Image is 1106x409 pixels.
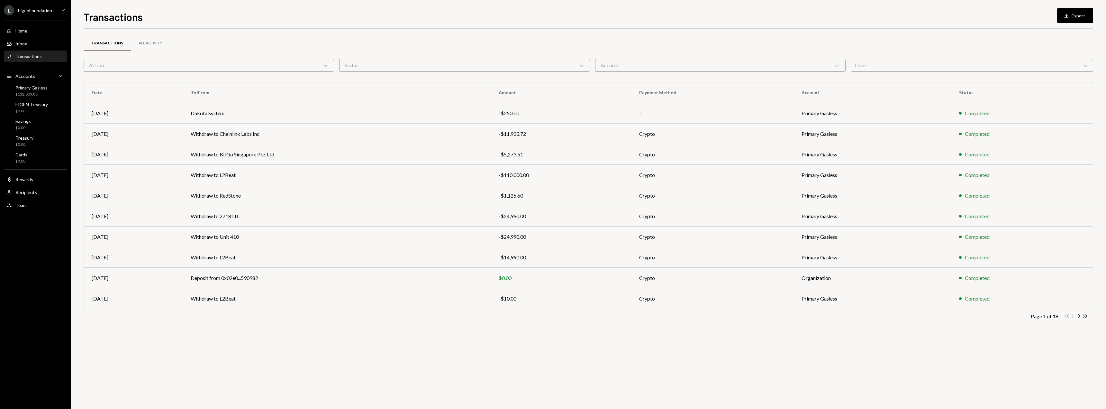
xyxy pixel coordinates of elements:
[91,41,123,46] div: Transactions
[794,227,951,247] td: Primary Gasless
[965,254,990,261] div: Completed
[4,70,67,82] a: Accounts
[631,206,794,227] td: Crypto
[84,82,183,103] th: Date
[15,102,48,107] div: EIGEN Treasury
[4,100,67,115] a: EIGEN Treasury$0.00
[4,116,67,132] a: Savings$0.00
[794,268,951,288] td: Organization
[631,185,794,206] td: Crypto
[794,144,951,165] td: Primary Gasless
[4,186,67,198] a: Recipients
[965,295,990,302] div: Completed
[851,59,1093,72] div: Date
[4,173,67,185] a: Rewards
[15,159,27,164] div: $0.00
[15,41,27,46] div: Inbox
[84,10,143,23] h1: Transactions
[499,212,624,220] div: -$24,990.00
[92,295,175,302] div: [DATE]
[84,35,131,51] a: Transactions
[951,82,1093,103] th: Status
[92,254,175,261] div: [DATE]
[631,144,794,165] td: Crypto
[15,190,37,195] div: Recipients
[4,199,67,211] a: Team
[499,130,624,138] div: -$11,933.72
[965,233,990,241] div: Completed
[183,82,491,103] th: To/From
[183,103,491,124] td: Dakota System
[15,85,48,90] div: Primary Gasless
[92,233,175,241] div: [DATE]
[1057,8,1093,23] button: Export
[491,82,631,103] th: Amount
[794,165,951,185] td: Primary Gasless
[499,254,624,261] div: -$14,990.00
[794,124,951,144] td: Primary Gasless
[965,109,990,117] div: Completed
[595,59,846,72] div: Account
[183,227,491,247] td: Withdraw to Unit 410
[92,151,175,158] div: [DATE]
[631,124,794,144] td: Crypto
[631,103,794,124] td: –
[4,150,67,165] a: Cards$0.00
[1031,313,1058,319] div: Page 1 of 18
[15,202,27,208] div: Team
[15,54,42,59] div: Transactions
[92,274,175,282] div: [DATE]
[631,82,794,103] th: Payment Method
[139,41,162,46] div: All Activity
[15,108,48,114] div: $0.00
[183,268,491,288] td: Deposit from 0x02e0...590982
[183,165,491,185] td: Withdraw to L2Beat
[4,25,67,36] a: Home
[631,247,794,268] td: Crypto
[183,144,491,165] td: Withdraw to BitGo Singapore Pte. Ltd.
[92,171,175,179] div: [DATE]
[183,124,491,144] td: Withdraw to Chainlink Labs Inc
[631,227,794,247] td: Crypto
[499,171,624,179] div: -$110,000.00
[794,103,951,124] td: Primary Gasless
[631,165,794,185] td: Crypto
[499,295,624,302] div: -$10.00
[183,288,491,309] td: Withdraw to L2Beat
[15,28,27,33] div: Home
[794,247,951,268] td: Primary Gasless
[92,212,175,220] div: [DATE]
[92,192,175,200] div: [DATE]
[499,233,624,241] div: -$24,990.00
[15,73,35,79] div: Accounts
[84,59,334,72] div: Action
[965,151,990,158] div: Completed
[794,288,951,309] td: Primary Gasless
[965,130,990,138] div: Completed
[15,135,33,141] div: Treasury
[4,83,67,98] a: Primary Gasless$132,029.88
[4,133,67,149] a: Treasury$0.00
[499,151,624,158] div: -$5,273.51
[183,185,491,206] td: Withdraw to RedStone
[631,288,794,309] td: Crypto
[18,8,52,13] div: EigenFoundation
[499,109,624,117] div: -$250.00
[499,274,624,282] div: $0.00
[794,82,951,103] th: Account
[794,185,951,206] td: Primary Gasless
[499,192,624,200] div: -$1,125.60
[794,206,951,227] td: Primary Gasless
[965,171,990,179] div: Completed
[92,130,175,138] div: [DATE]
[4,5,14,15] div: E
[4,38,67,49] a: Inbox
[15,142,33,147] div: $0.00
[15,152,27,157] div: Cards
[92,109,175,117] div: [DATE]
[15,92,48,97] div: $132,029.88
[965,192,990,200] div: Completed
[631,268,794,288] td: Crypto
[4,51,67,62] a: Transactions
[965,212,990,220] div: Completed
